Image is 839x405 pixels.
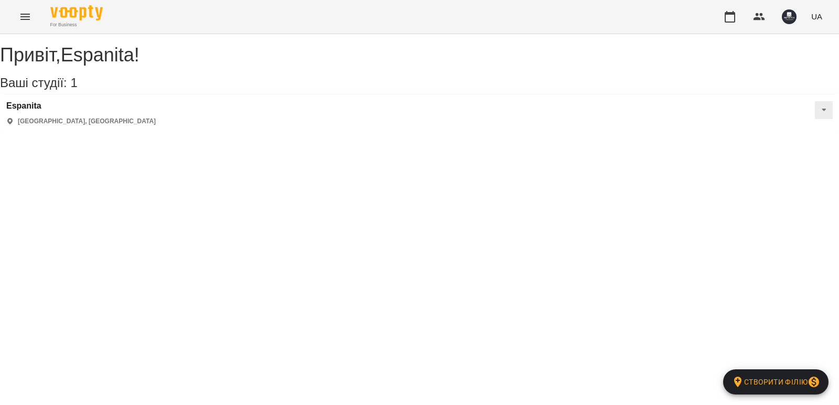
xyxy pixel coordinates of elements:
[18,117,156,126] p: [GEOGRAPHIC_DATA], [GEOGRAPHIC_DATA]
[6,101,156,111] a: Espanita
[13,4,38,29] button: Menu
[807,7,826,26] button: UA
[782,9,797,24] img: e7cd9ba82654fddca2813040462380a1.JPG
[50,5,103,20] img: Voopty Logo
[50,22,103,28] span: For Business
[70,76,77,90] span: 1
[811,11,822,22] span: UA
